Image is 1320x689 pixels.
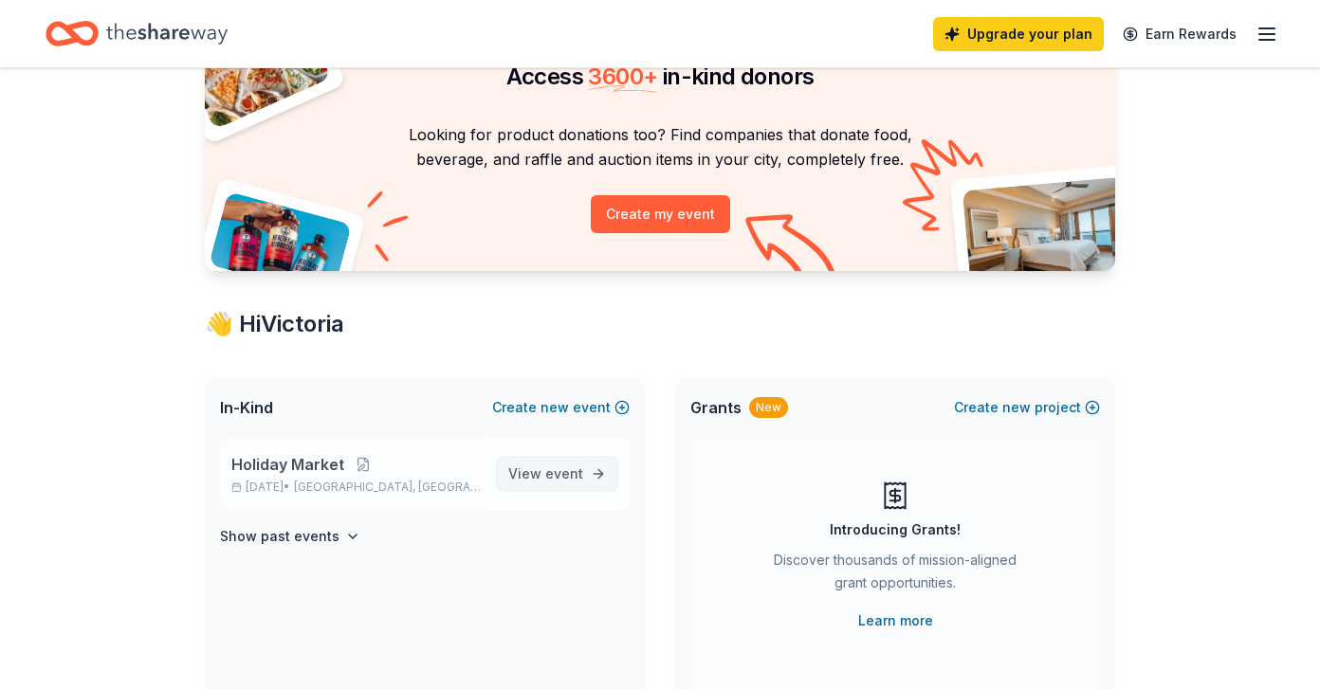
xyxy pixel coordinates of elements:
img: Pizza [184,9,332,130]
span: Holiday Market [231,453,344,476]
h4: Show past events [220,525,339,548]
span: View [508,462,583,485]
p: Looking for product donations too? Find companies that donate food, beverage, and raffle and auct... [228,122,1092,172]
a: Home [46,11,228,56]
span: Grants [690,396,742,419]
button: Create my event [591,195,730,233]
a: Upgrade your plan [933,17,1104,51]
div: Discover thousands of mission-aligned grant opportunities. [766,549,1024,602]
div: Introducing Grants! [830,518,961,541]
a: Earn Rewards [1111,17,1248,51]
div: 👋 Hi Victoria [205,309,1115,339]
button: Createnewproject [954,396,1100,419]
a: Learn more [858,609,933,632]
span: new [541,396,569,419]
p: [DATE] • [231,480,481,495]
a: View event [496,457,618,491]
span: Access in-kind donors [506,63,815,90]
div: New [749,397,788,418]
span: [GEOGRAPHIC_DATA], [GEOGRAPHIC_DATA] [294,480,481,495]
button: Createnewevent [492,396,630,419]
button: Show past events [220,525,360,548]
span: new [1002,396,1031,419]
span: 3600 + [588,63,657,90]
span: In-Kind [220,396,273,419]
img: Curvy arrow [745,214,840,285]
span: event [545,465,583,481]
